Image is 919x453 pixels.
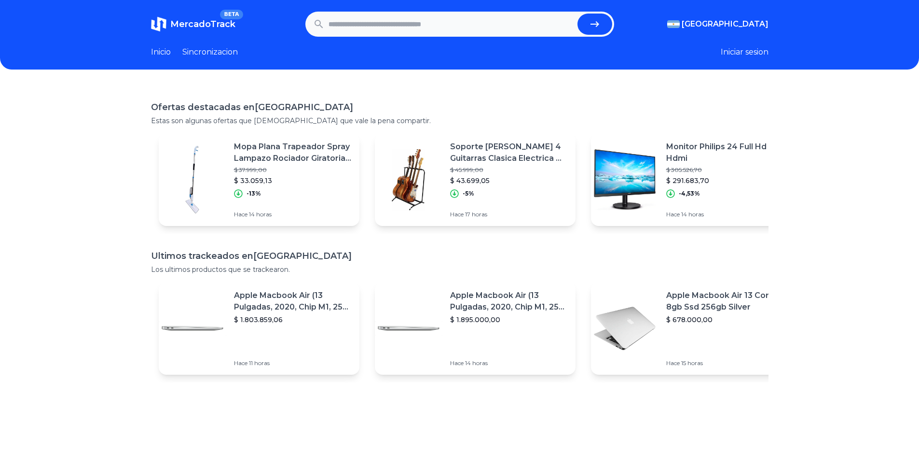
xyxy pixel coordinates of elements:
p: $ 1.803.859,06 [234,315,352,325]
p: Apple Macbook Air (13 Pulgadas, 2020, Chip M1, 256 Gb De Ssd, 8 Gb De Ram) - Plata [234,290,352,313]
p: -5% [463,190,474,198]
img: MercadoTrack [151,16,166,32]
img: Featured image [159,295,226,362]
h1: Ultimos trackeados en [GEOGRAPHIC_DATA] [151,249,768,263]
p: Hace 14 horas [666,211,784,218]
p: $ 1.895.000,00 [450,315,568,325]
a: Sincronizacion [182,46,238,58]
img: Featured image [591,146,658,213]
img: Featured image [159,146,226,213]
p: Hace 14 horas [450,359,568,367]
img: Featured image [375,295,442,362]
button: Iniciar sesion [721,46,768,58]
p: Hace 15 horas [666,359,784,367]
p: Hace 14 horas [234,211,352,218]
a: Featured imageApple Macbook Air 13 Core I5 8gb Ssd 256gb Silver$ 678.000,00Hace 15 horas [591,282,792,375]
p: $ 43.699,05 [450,176,568,185]
h1: Ofertas destacadas en [GEOGRAPHIC_DATA] [151,100,768,114]
span: [GEOGRAPHIC_DATA] [682,18,768,30]
p: Los ultimos productos que se trackearon. [151,265,768,274]
p: $ 37.999,00 [234,166,352,174]
p: $ 678.000,00 [666,315,784,325]
p: $ 45.999,00 [450,166,568,174]
a: Inicio [151,46,171,58]
img: Featured image [591,295,658,362]
img: Argentina [667,20,680,28]
p: Hace 11 horas [234,359,352,367]
img: Featured image [375,146,442,213]
p: Monitor Philips 24 Full Hd Vga Hdmi [666,141,784,164]
span: BETA [220,10,243,19]
p: $ 291.683,70 [666,176,784,185]
p: Estas son algunas ofertas que [DEMOGRAPHIC_DATA] que vale la pena compartir. [151,116,768,126]
p: Apple Macbook Air 13 Core I5 8gb Ssd 256gb Silver [666,290,784,313]
a: Featured imageMopa Plana Trapeador Spray Lampazo Rociador Giratoria 360$ 37.999,00$ 33.059,13-13%... [159,133,359,226]
a: MercadoTrackBETA [151,16,235,32]
p: $ 33.059,13 [234,176,352,185]
p: Apple Macbook Air (13 Pulgadas, 2020, Chip M1, 256 Gb De Ssd, 8 Gb De Ram) - Plata [450,290,568,313]
p: Hace 17 horas [450,211,568,218]
p: -4,53% [679,190,700,198]
p: Mopa Plana Trapeador Spray Lampazo Rociador Giratoria 360 [234,141,352,164]
a: Featured imageMonitor Philips 24 Full Hd Vga Hdmi$ 305.526,70$ 291.683,70-4,53%Hace 14 horas [591,133,792,226]
span: MercadoTrack [170,19,235,29]
button: [GEOGRAPHIC_DATA] [667,18,768,30]
p: $ 305.526,70 [666,166,784,174]
a: Featured imageApple Macbook Air (13 Pulgadas, 2020, Chip M1, 256 Gb De Ssd, 8 Gb De Ram) - Plata$... [375,282,576,375]
a: Featured imageSoporte [PERSON_NAME] 4 Guitarras Clasica Electrica O Bajos$ 45.999,00$ 43.699,05-5... [375,133,576,226]
p: -13% [247,190,261,198]
a: Featured imageApple Macbook Air (13 Pulgadas, 2020, Chip M1, 256 Gb De Ssd, 8 Gb De Ram) - Plata$... [159,282,359,375]
p: Soporte [PERSON_NAME] 4 Guitarras Clasica Electrica O Bajos [450,141,568,164]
